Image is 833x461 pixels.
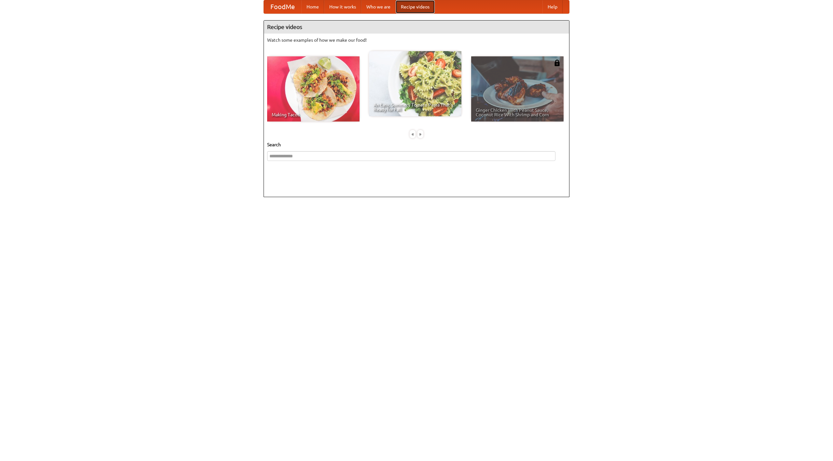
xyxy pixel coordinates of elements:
p: Watch some examples of how we make our food! [267,37,566,43]
div: « [410,130,416,138]
div: » [417,130,423,138]
h4: Recipe videos [264,21,569,34]
a: Home [301,0,324,13]
span: Making Tacos [272,112,355,117]
a: How it works [324,0,361,13]
a: An Easy, Summery Tomato Pasta That's Ready for Fall [369,51,461,116]
a: Recipe videos [396,0,435,13]
img: 483408.png [554,60,560,66]
a: Help [542,0,563,13]
a: FoodMe [264,0,301,13]
span: An Easy, Summery Tomato Pasta That's Ready for Fall [374,103,457,112]
a: Who we are [361,0,396,13]
h5: Search [267,141,566,148]
a: Making Tacos [267,56,360,122]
